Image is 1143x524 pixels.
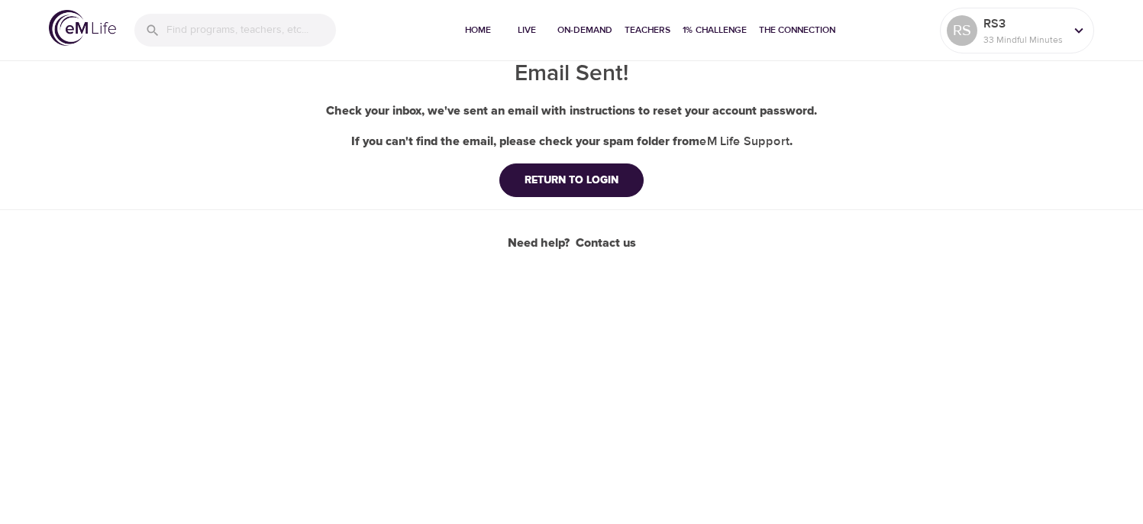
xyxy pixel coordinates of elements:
[49,10,116,46] img: logo
[683,22,747,38] span: 1% Challenge
[759,22,835,38] span: The Connection
[576,235,636,252] a: Contact us
[983,33,1064,47] p: 33 Mindful Minutes
[460,22,496,38] span: Home
[947,15,977,46] div: RS
[509,22,545,38] span: Live
[508,235,636,252] div: Need help?
[625,22,670,38] span: Teachers
[512,173,631,188] div: RETURN TO LOGIN
[699,134,789,149] b: eM Life Support
[557,22,612,38] span: On-Demand
[499,163,644,197] button: RETURN TO LOGIN
[983,15,1064,33] p: RS3
[166,14,336,47] input: Find programs, teachers, etc...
